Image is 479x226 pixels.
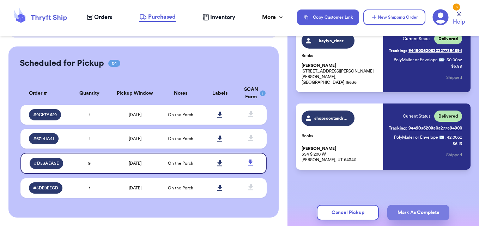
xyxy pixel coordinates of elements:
span: : [444,57,445,63]
th: Order # [20,82,70,105]
a: Tracking:9449036208303277394900 [389,123,462,134]
span: Tracking: [389,125,407,131]
span: [DATE] [129,137,141,141]
span: [PERSON_NAME] [302,63,336,68]
span: 1 [89,186,90,190]
button: Shipped [446,70,462,85]
span: 1 [89,113,90,117]
span: [PERSON_NAME] [302,146,336,151]
th: Notes [161,82,200,105]
span: On the Porch [168,161,193,165]
p: Books [302,133,379,139]
a: Help [453,12,465,26]
h2: Scheduled for Pickup [20,58,104,69]
span: PolyMailer or Envelope ✉️ [394,58,444,62]
button: Shipped [446,147,462,163]
span: : [444,134,445,140]
p: 354 S 200 W [PERSON_NAME], UT 84340 [302,146,379,163]
span: Orders [94,13,112,21]
span: 1 [89,137,90,141]
p: Books [302,53,379,58]
th: Labels [200,82,240,105]
a: Inventory [202,13,235,21]
span: [DATE] [129,113,141,117]
span: Help [453,18,465,26]
a: Tracking:9449036208303277394894 [389,45,462,56]
span: Purchased [148,13,176,21]
button: Cancel Pickup [317,205,379,220]
span: shopscoutandrae [314,115,348,121]
th: Quantity [70,82,109,105]
th: Pickup Window [109,82,161,105]
span: [DATE] [129,161,141,165]
span: [DATE] [129,186,141,190]
button: Mark As Complete [387,205,449,220]
p: [STREET_ADDRESS][PERSON_NAME] [PERSON_NAME], [GEOGRAPHIC_DATA] 16636 [302,63,379,85]
a: Orders [87,13,112,21]
span: 9 [88,161,91,165]
a: 3 [432,9,449,25]
span: # D53AEA5E [34,161,59,166]
button: Copy Customer Link [297,10,359,25]
span: Inventory [210,13,235,21]
div: More [262,13,284,21]
div: 3 [453,4,460,11]
span: Delivered [438,113,458,119]
span: kaylyn_riner [314,38,348,44]
span: # 9CF7A629 [33,112,57,118]
div: SCAN Form [244,86,259,101]
span: On the Porch [168,137,193,141]
p: $ 6.88 [451,63,462,69]
button: New Shipping Order [363,10,425,25]
span: Current Status: [403,36,431,42]
span: On the Porch [168,186,193,190]
a: Purchased [139,13,176,22]
span: Delivered [438,36,458,42]
span: On the Porch [168,113,193,117]
p: $ 6.13 [453,141,462,146]
span: PolyMailer or Envelope ✉️ [394,135,444,139]
span: Current Status: [403,113,431,119]
span: Tracking: [389,48,407,54]
span: 50.00 oz [447,57,462,63]
span: # 67141A41 [33,136,54,142]
span: 42.00 oz [447,134,462,140]
span: # 5DE0EECD [33,185,58,191]
span: 04 [108,60,120,67]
